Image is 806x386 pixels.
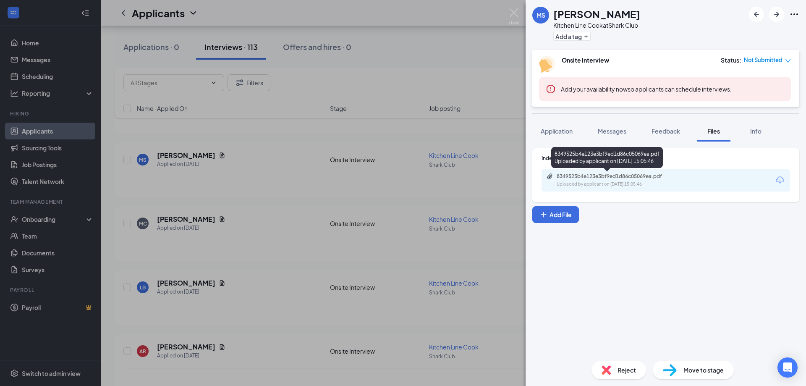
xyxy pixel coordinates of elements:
[532,206,579,223] button: Add FilePlus
[539,210,548,219] svg: Plus
[652,127,680,135] span: Feedback
[547,173,683,188] a: Paperclip8349525b4e123e3bf9ed1d86c05069ea.pdfUploaded by applicant on [DATE] 15:05:46
[542,155,790,162] div: Indeed Resume
[751,9,762,19] svg: ArrowLeftNew
[707,127,720,135] span: Files
[785,58,791,64] span: down
[557,173,674,180] div: 8349525b4e123e3bf9ed1d86c05069ea.pdf
[547,173,553,180] svg: Paperclip
[749,7,764,22] button: ArrowLeftNew
[546,84,556,94] svg: Error
[772,9,782,19] svg: ArrowRight
[553,21,640,29] div: Kitchen Line Cook at Shark Club
[789,9,799,19] svg: Ellipses
[777,357,798,378] div: Open Intercom Messenger
[750,127,762,135] span: Info
[683,365,724,375] span: Move to stage
[562,56,609,64] b: Onsite Interview
[769,7,784,22] button: ArrowRight
[775,175,785,185] svg: Download
[618,365,636,375] span: Reject
[557,181,683,188] div: Uploaded by applicant on [DATE] 15:05:46
[561,85,628,93] button: Add your availability now
[541,127,573,135] span: Application
[536,11,545,19] div: MS
[553,7,640,21] h1: [PERSON_NAME]
[584,34,589,39] svg: Plus
[553,32,591,41] button: PlusAdd a tag
[598,127,626,135] span: Messages
[721,56,741,64] div: Status :
[561,85,732,93] span: so applicants can schedule interviews.
[744,56,782,64] span: Not Submitted
[551,147,663,168] div: 8349525b4e123e3bf9ed1d86c05069ea.pdf Uploaded by applicant on [DATE] 15:05:46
